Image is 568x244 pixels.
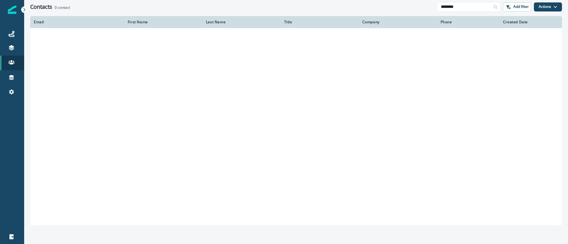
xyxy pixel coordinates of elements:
[284,20,355,24] div: Title
[206,20,277,24] div: Last Name
[8,5,16,14] img: Inflection
[362,20,433,24] div: Company
[128,20,199,24] div: First Name
[503,20,558,24] div: Created Date
[55,5,57,10] span: 0
[55,5,70,10] h2: contact
[30,4,52,10] h1: Contacts
[34,20,120,24] div: Email
[441,20,496,24] div: Phone
[534,2,562,11] button: Actions
[503,2,531,11] button: Add filter
[513,5,529,9] p: Add filter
